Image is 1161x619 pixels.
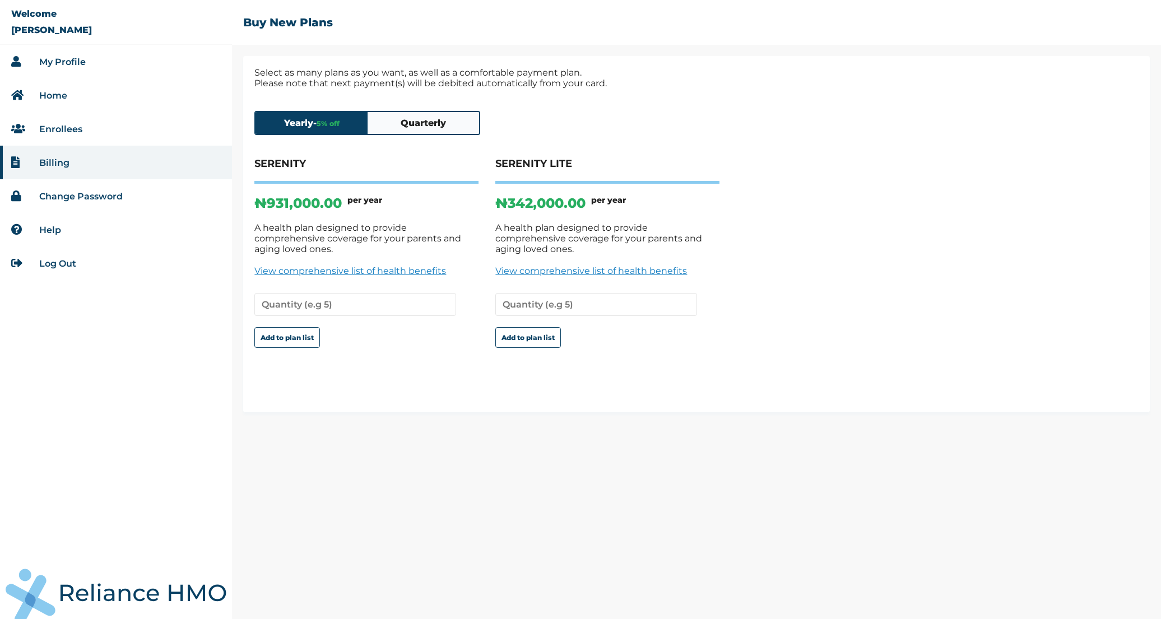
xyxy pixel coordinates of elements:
[254,266,479,276] a: View comprehensive list of health benefits
[317,119,340,128] span: 5 % off
[39,191,123,202] a: Change Password
[254,222,479,254] p: A health plan designed to provide comprehensive coverage for your parents and aging loved ones.
[39,157,69,168] a: Billing
[495,222,719,254] p: A health plan designed to provide comprehensive coverage for your parents and aging loved ones.
[347,195,382,211] h6: per year
[243,16,333,29] h2: Buy New Plans
[254,67,1139,89] p: Select as many plans as you want, as well as a comfortable payment plan. Please note that next pa...
[39,90,67,101] a: Home
[495,195,586,211] p: ₦ 342,000.00
[495,293,697,316] input: Quantity (e.g 5)
[495,327,561,348] button: Add to plan list
[368,112,480,134] button: Quarterly
[495,266,719,276] a: View comprehensive list of health benefits
[11,25,92,35] p: [PERSON_NAME]
[254,195,342,211] p: ₦ 931,000.00
[39,258,76,269] a: Log Out
[39,124,82,134] a: Enrollees
[254,157,479,184] h4: SERENITY
[11,8,57,19] p: Welcome
[39,57,86,67] a: My Profile
[39,225,61,235] a: Help
[256,112,368,134] button: Yearly-5% off
[254,293,456,316] input: Quantity (e.g 5)
[495,157,719,184] h4: SERENITY LITE
[254,327,320,348] button: Add to plan list
[591,195,626,211] h6: per year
